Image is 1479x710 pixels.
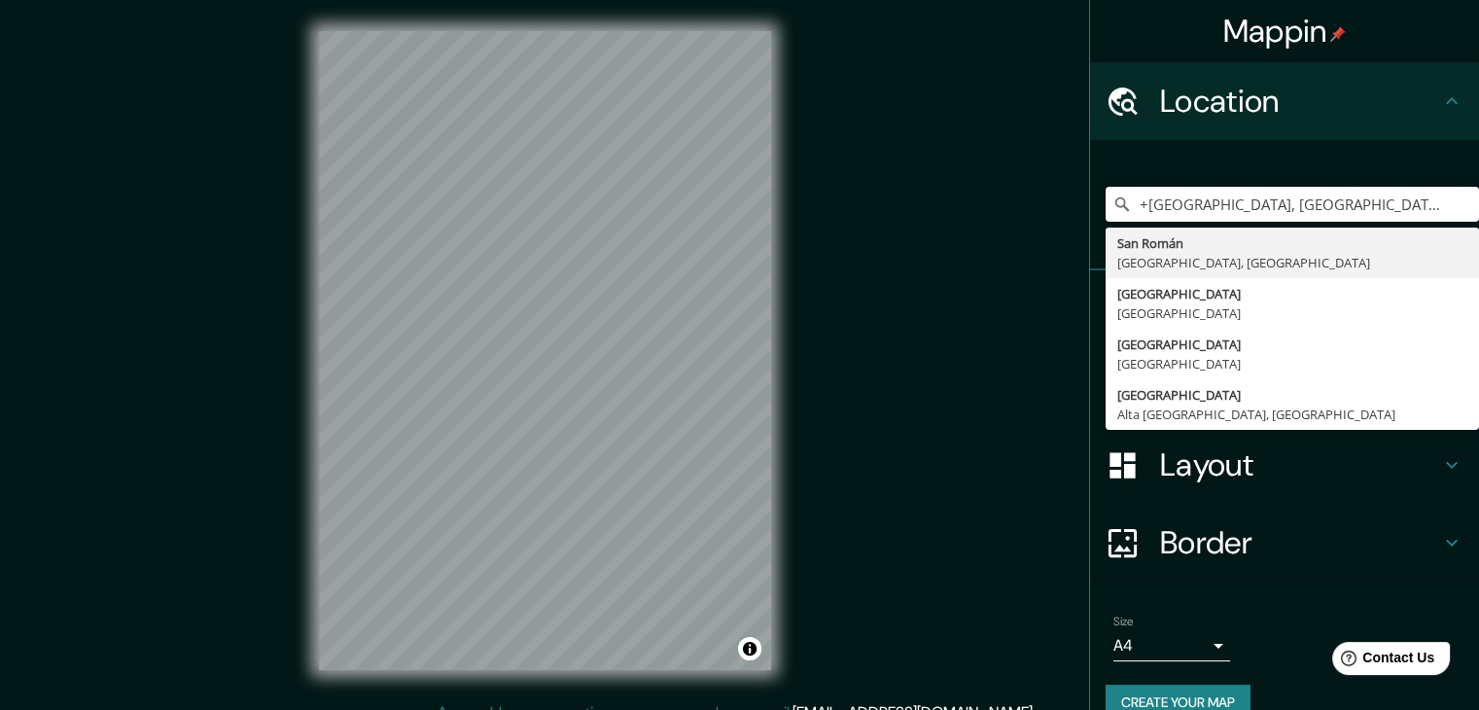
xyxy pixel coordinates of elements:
[1090,270,1479,348] div: Pins
[1117,303,1467,323] div: [GEOGRAPHIC_DATA]
[1330,26,1346,42] img: pin-icon.png
[1117,253,1467,272] div: [GEOGRAPHIC_DATA], [GEOGRAPHIC_DATA]
[1160,82,1440,121] h4: Location
[1113,630,1230,661] div: A4
[1117,284,1467,303] div: [GEOGRAPHIC_DATA]
[1090,504,1479,582] div: Border
[1117,385,1467,405] div: [GEOGRAPHIC_DATA]
[1117,405,1467,424] div: Alta [GEOGRAPHIC_DATA], [GEOGRAPHIC_DATA]
[1106,187,1479,222] input: Pick your city or area
[1117,335,1467,354] div: [GEOGRAPHIC_DATA]
[1160,445,1440,484] h4: Layout
[1160,523,1440,562] h4: Border
[1090,62,1479,140] div: Location
[1117,354,1467,373] div: [GEOGRAPHIC_DATA]
[1117,233,1467,253] div: San Román
[738,637,761,660] button: Toggle attribution
[1090,426,1479,504] div: Layout
[1306,634,1458,689] iframe: Help widget launcher
[1090,348,1479,426] div: Style
[1223,12,1347,51] h4: Mappin
[1113,614,1134,630] label: Size
[319,31,771,670] canvas: Map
